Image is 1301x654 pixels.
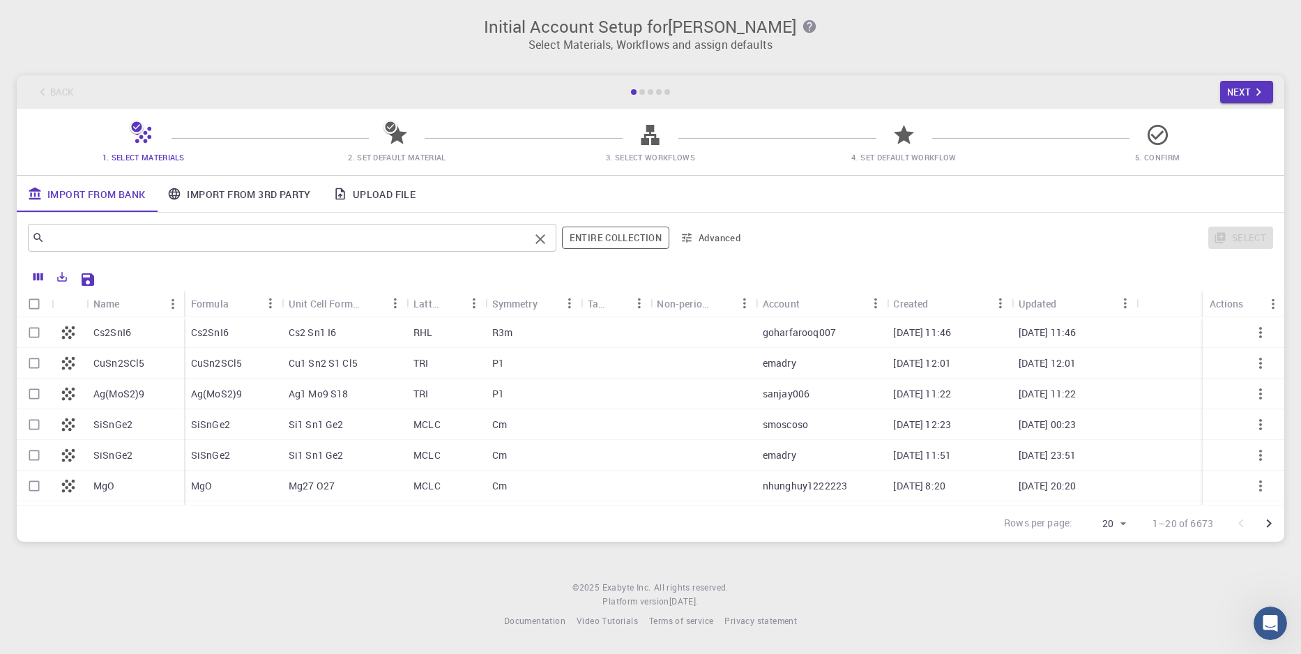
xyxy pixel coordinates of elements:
[504,615,565,626] span: Documentation
[577,614,638,628] a: Video Tutorials
[17,176,156,212] a: Import From Bank
[606,152,695,162] span: 3. Select Workflows
[162,293,184,315] button: Menu
[492,387,504,401] p: P1
[322,176,427,212] a: Upload File
[492,326,512,340] p: R3m
[1135,152,1180,162] span: 5. Confirm
[463,292,485,314] button: Menu
[562,227,669,249] span: Filter throughout whole library including sets (folders)
[800,292,822,314] button: Sort
[756,290,887,317] div: Account
[191,290,229,317] div: Formula
[413,356,428,370] p: TRI
[289,356,358,370] p: Cu1 Sn2 S1 Cl5
[492,479,507,493] p: Cm
[102,152,185,162] span: 1. Select Materials
[893,290,928,317] div: Created
[1210,290,1244,317] div: Actions
[893,418,951,432] p: [DATE] 12:23
[763,387,809,401] p: sanjay006
[893,448,951,462] p: [DATE] 11:51
[1057,292,1079,314] button: Sort
[504,614,565,628] a: Documentation
[492,356,504,370] p: P1
[413,290,440,317] div: Lattice
[282,290,406,317] div: Unit Cell Formula
[191,326,229,340] p: Cs2SnI6
[572,581,602,595] span: © 2025
[851,152,956,162] span: 4. Set Default Workflow
[893,387,951,401] p: [DATE] 11:22
[1203,290,1284,317] div: Actions
[289,479,335,493] p: Mg27 O27
[1019,356,1076,370] p: [DATE] 12:01
[191,418,230,432] p: SiSnGe2
[733,292,756,314] button: Menu
[763,448,796,462] p: emadry
[413,448,441,462] p: MCLC
[886,290,1011,317] div: Created
[763,479,847,493] p: nhunghuy1222223
[26,266,50,288] button: Columns
[259,292,282,314] button: Menu
[93,479,114,493] p: MgO
[413,479,441,493] p: MCLC
[1078,514,1130,534] div: 20
[50,266,74,288] button: Export
[492,418,507,432] p: Cm
[413,387,428,401] p: TRI
[602,581,651,595] a: Exabyte Inc.
[763,290,800,317] div: Account
[1019,448,1076,462] p: [DATE] 23:51
[289,326,337,340] p: Cs2 Sn1 I6
[1114,292,1136,314] button: Menu
[649,614,713,628] a: Terms of service
[893,356,951,370] p: [DATE] 12:01
[492,290,538,317] div: Symmetry
[441,292,463,314] button: Sort
[1255,510,1283,538] button: Go to next page
[413,418,441,432] p: MCLC
[362,292,384,314] button: Sort
[1012,290,1136,317] div: Updated
[558,292,581,314] button: Menu
[1152,517,1213,531] p: 1–20 of 6673
[93,387,144,401] p: Ag(MoS2)9
[602,595,669,609] span: Platform version
[1262,293,1284,315] button: Menu
[989,292,1012,314] button: Menu
[650,290,755,317] div: Non-periodic
[588,290,605,317] div: Tags
[93,448,132,462] p: SiSnGe2
[724,614,797,628] a: Privacy statement
[657,290,710,317] div: Non-periodic
[289,387,349,401] p: Ag1 Mo9 S18
[25,17,1276,36] h3: Initial Account Setup for [PERSON_NAME]
[93,418,132,432] p: SiSnGe2
[413,326,432,340] p: RHL
[485,290,581,317] div: Symmetry
[562,227,669,249] button: Entire collection
[191,479,212,493] p: MgO
[289,418,344,432] p: Si1 Sn1 Ge2
[1220,81,1274,103] button: Next
[25,36,1276,53] p: Select Materials, Workflows and assign defaults
[93,326,131,340] p: Cs2SnI6
[669,595,699,607] span: [DATE] .
[406,290,485,317] div: Lattice
[893,326,951,340] p: [DATE] 11:46
[156,176,321,212] a: Import From 3rd Party
[763,326,836,340] p: goharfarooq007
[763,418,808,432] p: smoscoso
[348,152,446,162] span: 2. Set Default Material
[384,292,406,314] button: Menu
[1019,479,1076,493] p: [DATE] 20:20
[627,292,650,314] button: Menu
[928,292,950,314] button: Sort
[120,293,142,315] button: Sort
[289,290,362,317] div: Unit Cell Formula
[74,266,102,294] button: Save Explorer Settings
[529,228,551,250] button: Clear
[654,581,729,595] span: All rights reserved.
